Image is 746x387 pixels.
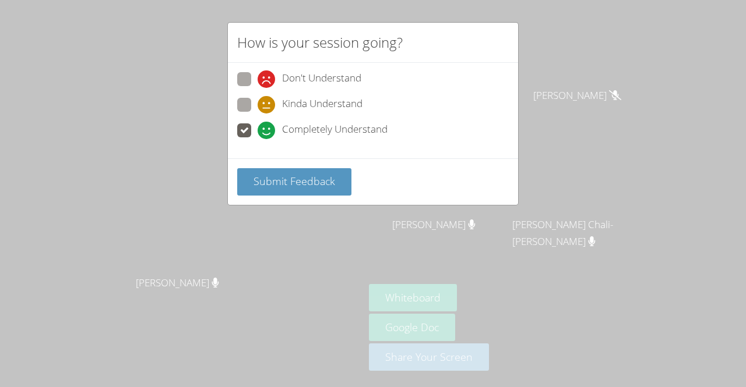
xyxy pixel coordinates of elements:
[282,70,361,88] span: Don't Understand
[237,168,351,196] button: Submit Feedback
[254,174,335,188] span: Submit Feedback
[282,96,363,113] span: Kinda Understand
[282,122,388,139] span: Completely Understand
[237,32,403,53] h2: How is your session going?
